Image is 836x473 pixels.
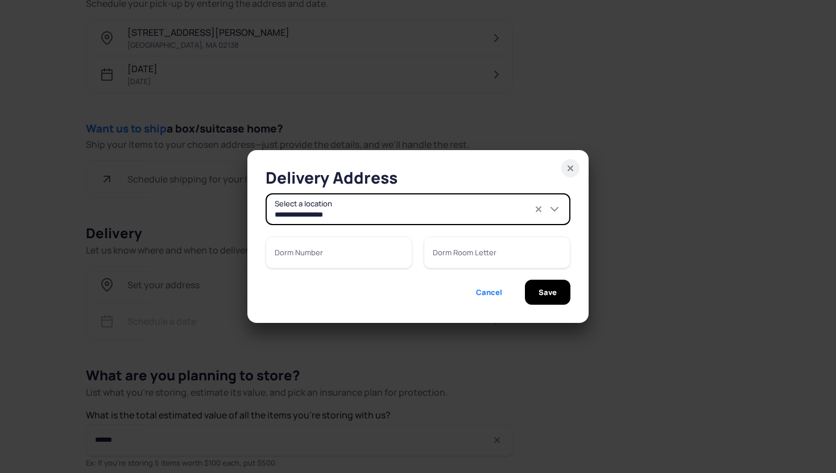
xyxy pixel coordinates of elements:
[462,280,516,305] button: Cancel
[525,280,570,305] button: Save
[539,280,557,305] span: Save
[476,280,502,305] span: Cancel
[561,159,580,177] button: Close
[266,168,570,186] h2: Delivery Address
